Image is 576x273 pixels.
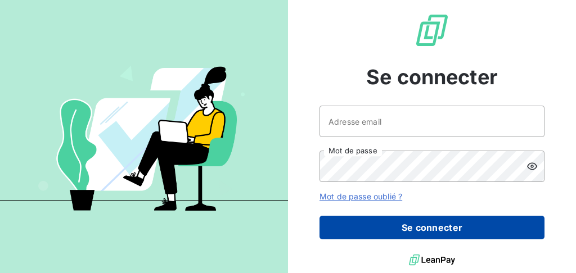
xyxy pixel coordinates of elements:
span: Se connecter [366,62,498,92]
input: placeholder [319,106,544,137]
a: Mot de passe oublié ? [319,192,402,201]
img: logo [409,252,455,269]
img: Logo LeanPay [414,12,450,48]
button: Se connecter [319,216,544,239]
